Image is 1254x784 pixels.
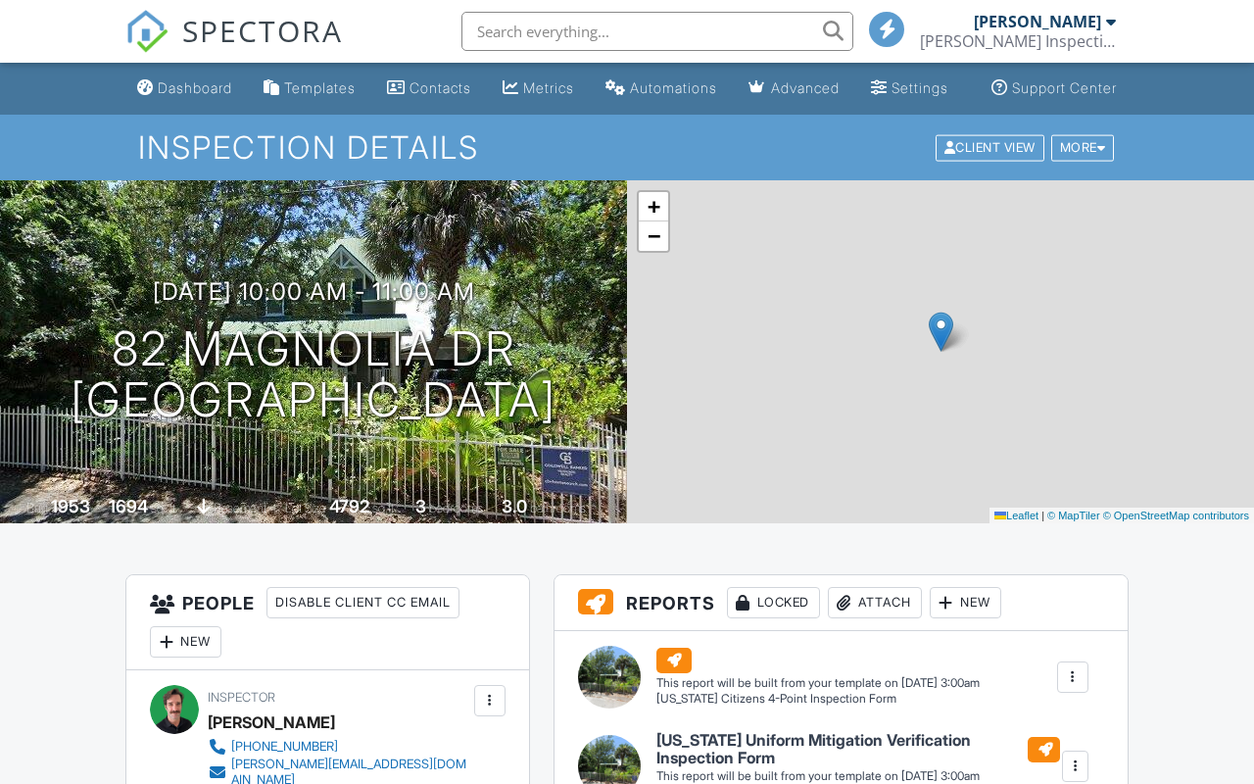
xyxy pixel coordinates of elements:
div: [PERSON_NAME] [208,708,335,737]
a: Metrics [495,71,582,107]
div: 1694 [109,496,148,516]
span: basement [214,501,266,515]
div: Client View [936,134,1044,161]
a: Zoom out [639,221,668,251]
div: This report will be built from your template on [DATE] 3:00am [656,768,1060,784]
div: Support Center [1012,79,1117,96]
a: Leaflet [994,510,1038,521]
a: SPECTORA [125,26,343,68]
a: Support Center [984,71,1125,107]
div: [PHONE_NUMBER] [231,739,338,755]
div: New [930,587,1001,618]
div: New [150,626,221,658]
input: Search everything... [461,12,853,51]
span: sq. ft. [151,501,178,515]
span: Inspector [208,690,275,705]
a: Automations (Basic) [598,71,725,107]
span: Built [26,501,48,515]
h6: [US_STATE] Uniform Mitigation Verification Inspection Form [656,732,1060,766]
img: The Best Home Inspection Software - Spectora [125,10,169,53]
a: Zoom in [639,192,668,221]
a: Advanced [741,71,847,107]
a: © OpenStreetMap contributors [1103,510,1249,521]
a: Dashboard [129,71,240,107]
div: [PERSON_NAME] [974,12,1101,31]
div: Locked [727,587,820,618]
div: Advanced [771,79,840,96]
img: Marker [929,312,953,352]
div: 3 [415,496,426,516]
a: © MapTiler [1047,510,1100,521]
div: Southwell Inspections [920,31,1116,51]
h1: 82 Magnolia Dr [GEOGRAPHIC_DATA] [71,323,556,427]
a: [PHONE_NUMBER] [208,737,469,757]
div: This report will be built from your template on [DATE] 3:00am [656,675,980,691]
a: Settings [863,71,956,107]
a: Client View [934,139,1049,154]
div: Templates [284,79,356,96]
h1: Inspection Details [138,130,1116,165]
div: More [1051,134,1115,161]
div: Automations [630,79,717,96]
div: Dashboard [158,79,232,96]
div: 4792 [329,496,369,516]
div: Attach [828,587,922,618]
span: | [1041,510,1044,521]
span: SPECTORA [182,10,343,51]
h3: [DATE] 10:00 am - 11:00 am [153,278,475,305]
div: 1953 [51,496,90,516]
span: bathrooms [530,501,586,515]
h3: Reports [555,575,1128,631]
div: Contacts [410,79,471,96]
span: sq.ft. [372,501,397,515]
h3: People [126,575,529,670]
div: 3.0 [502,496,527,516]
div: Disable Client CC Email [266,587,459,618]
div: Metrics [523,79,574,96]
span: − [648,223,660,248]
span: Lot Size [285,501,326,515]
div: Settings [892,79,948,96]
span: bedrooms [429,501,483,515]
span: + [648,194,660,219]
div: [US_STATE] Citizens 4-Point Inspection Form [656,691,980,708]
a: Contacts [379,71,479,107]
a: Templates [256,71,363,107]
